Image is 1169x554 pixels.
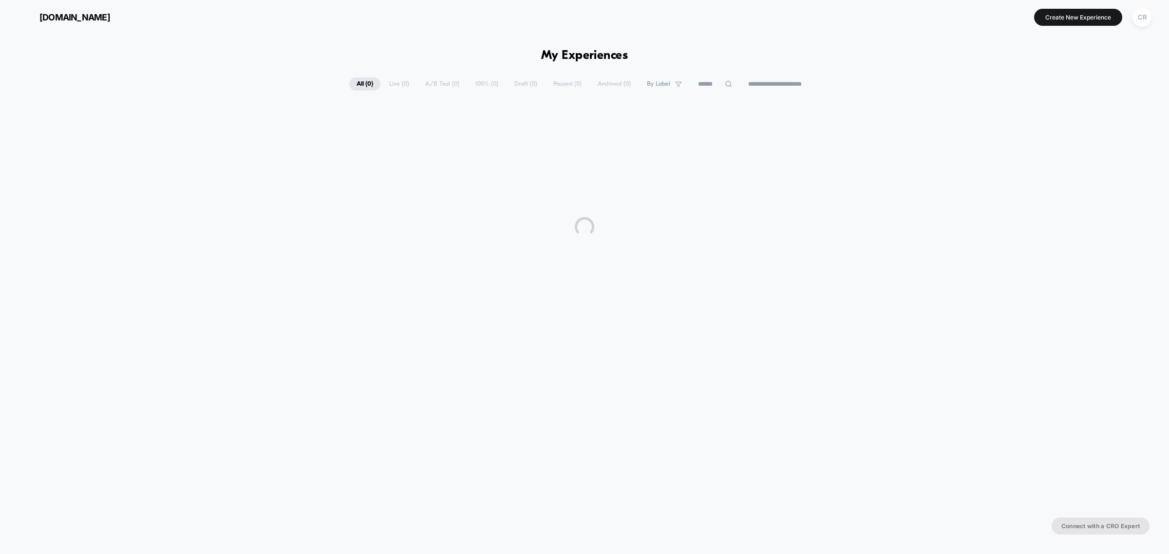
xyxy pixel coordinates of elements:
[647,80,670,88] span: By Label
[1130,7,1154,27] button: CR
[1052,517,1150,535] button: Connect with a CRO Expert
[541,49,628,63] h1: My Experiences
[1034,9,1122,26] button: Create New Experience
[349,77,380,91] span: All ( 0 )
[15,9,113,25] button: [DOMAIN_NAME]
[1132,8,1151,27] div: CR
[39,12,110,22] span: [DOMAIN_NAME]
